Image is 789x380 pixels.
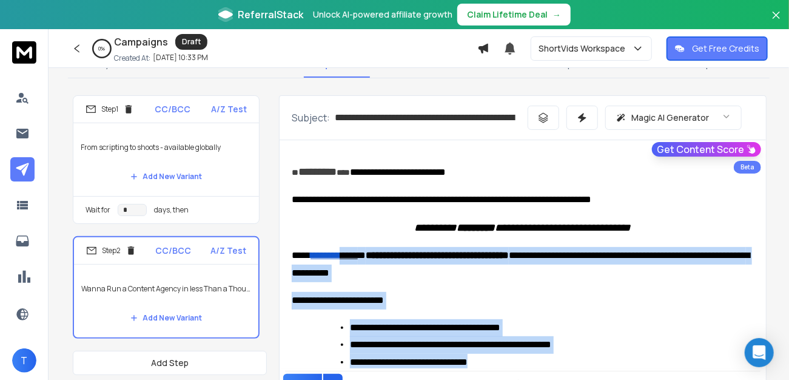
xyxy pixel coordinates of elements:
[457,4,571,25] button: Claim Lifetime Deal→
[666,36,768,61] button: Get Free Credits
[153,53,208,63] p: [DATE] 10:33 PM
[552,8,561,21] span: →
[73,351,267,375] button: Add Step
[86,104,134,115] div: Step 1
[73,236,260,339] li: Step2CC/BCCA/Z TestWanna Run a Content Agency in less Than a Thousand Dollar?Add New Variant
[175,34,207,50] div: Draft
[12,348,36,373] button: T
[211,103,247,115] p: A/Z Test
[155,103,190,115] p: CC/BCC
[156,245,192,257] p: CC/BCC
[768,7,784,36] button: Close banner
[121,306,212,330] button: Add New Variant
[745,338,774,367] div: Open Intercom Messenger
[121,165,212,189] button: Add New Variant
[631,112,709,124] p: Magic AI Generator
[86,245,136,256] div: Step 2
[292,110,330,125] p: Subject:
[313,8,452,21] p: Unlock AI-powered affiliate growth
[605,106,742,130] button: Magic AI Generator
[652,142,761,157] button: Get Content Score
[114,53,150,63] p: Created At:
[86,205,110,215] p: Wait for
[539,42,630,55] p: ShortVids Workspace
[81,272,251,306] p: Wanna Run a Content Agency in less Than a Thousand Dollar?
[238,7,303,22] span: ReferralStack
[154,205,189,215] p: days, then
[114,35,168,49] h1: Campaigns
[99,45,106,52] p: 0 %
[210,245,246,257] p: A/Z Test
[734,161,761,174] div: Beta
[692,42,759,55] p: Get Free Credits
[73,95,260,224] li: Step1CC/BCCA/Z TestFrom scripting to shoots - available globallyAdd New VariantWait fordays, then
[81,131,252,165] p: From scripting to shoots - available globally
